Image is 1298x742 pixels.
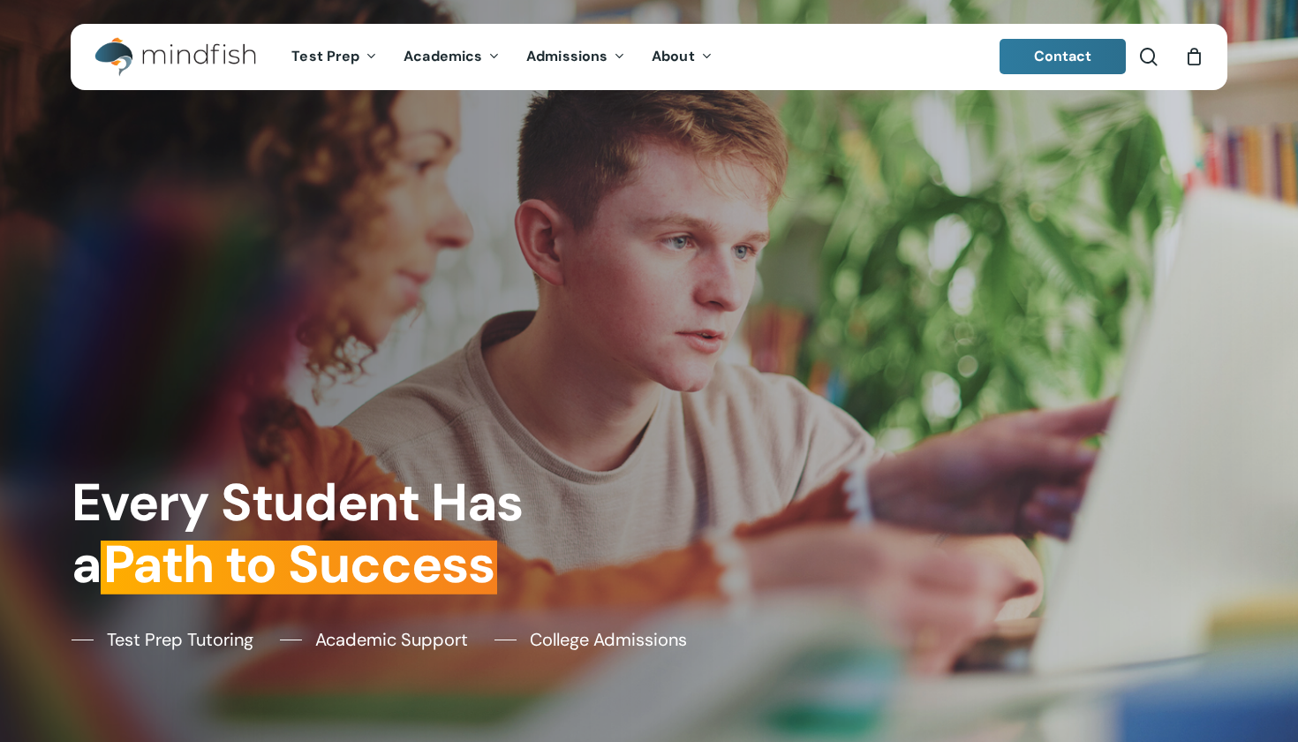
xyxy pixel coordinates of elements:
header: Main Menu [71,24,1227,90]
nav: Main Menu [278,24,725,90]
span: About [652,47,695,65]
a: About [638,49,726,64]
a: Academics [390,49,513,64]
span: Admissions [526,47,607,65]
h1: Every Student Has a [72,472,638,596]
span: Test Prep [291,47,359,65]
span: Contact [1034,47,1092,65]
a: College Admissions [494,626,687,653]
a: Test Prep [278,49,390,64]
a: Admissions [513,49,638,64]
span: Academic Support [315,626,468,653]
span: College Admissions [530,626,687,653]
a: Academic Support [280,626,468,653]
a: Contact [1000,39,1127,74]
span: Test Prep Tutoring [107,626,253,653]
span: Academics [404,47,482,65]
a: Test Prep Tutoring [72,626,253,653]
em: Path to Success [101,531,497,598]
